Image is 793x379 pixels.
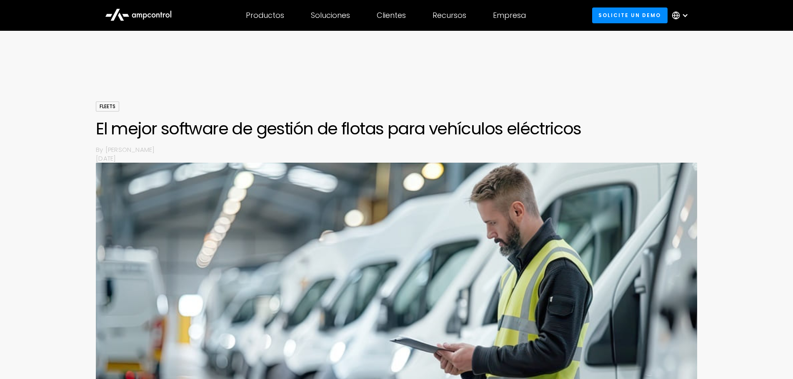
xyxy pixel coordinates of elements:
div: Empresa [493,11,526,20]
a: Solicite un demo [592,7,668,23]
div: Clientes [377,11,406,20]
p: [PERSON_NAME] [105,145,697,154]
div: Productos [246,11,284,20]
div: Soluciones [311,11,350,20]
div: Fleets [96,102,119,111]
div: Recursos [433,11,466,20]
h1: El mejor software de gestión de flotas para vehículos eléctricos [96,119,697,139]
p: [DATE] [96,154,697,163]
p: By [96,145,105,154]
